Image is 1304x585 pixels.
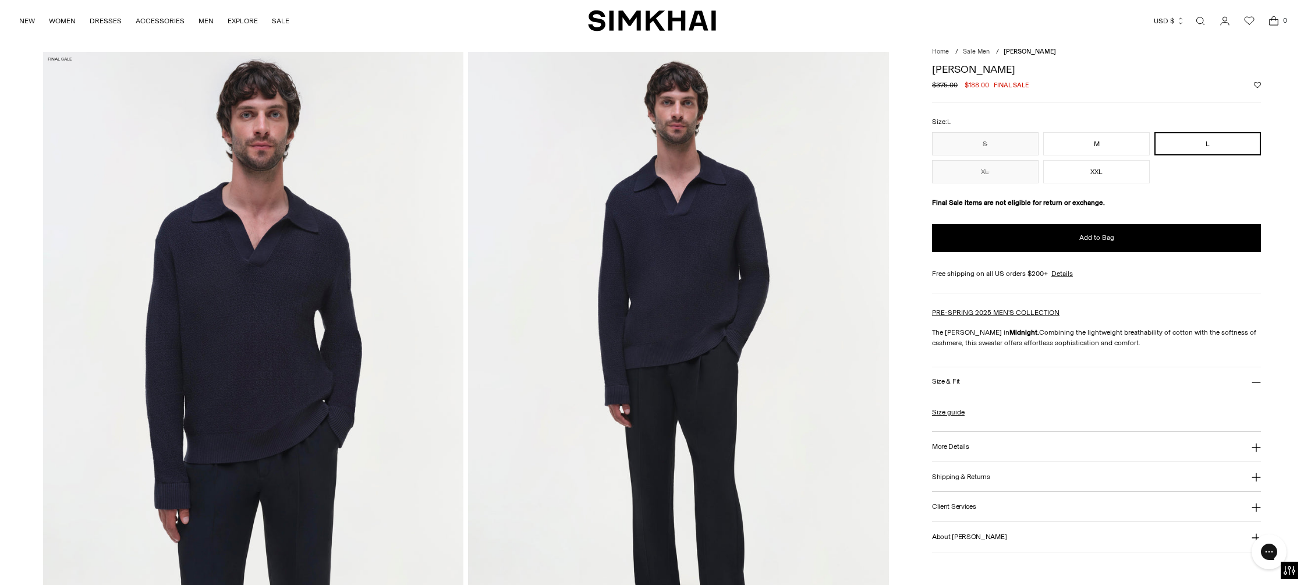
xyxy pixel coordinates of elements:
button: XXL [1043,160,1150,183]
button: S [932,132,1039,155]
a: Open search modal [1189,9,1212,33]
a: EXPLORE [228,8,258,34]
h3: More Details [932,443,969,451]
a: ACCESSORIES [136,8,185,34]
h3: Size & Fit [932,378,960,385]
div: Free shipping on all US orders $200+ [932,268,1261,279]
h1: [PERSON_NAME] [932,64,1261,75]
a: Go to the account page [1213,9,1236,33]
button: Client Services [932,492,1261,522]
a: Details [1051,268,1073,279]
button: More Details [932,432,1261,462]
strong: Final Sale items are not eligible for return or exchange. [932,198,1105,207]
div: / [996,47,999,57]
h3: Shipping & Returns [932,473,990,481]
span: L [947,118,951,126]
button: Add to Bag [932,224,1261,252]
a: Sale Men [963,48,990,55]
div: / [955,47,958,57]
iframe: Sign Up via Text for Offers [9,541,117,576]
span: [PERSON_NAME] [1004,48,1056,55]
a: PRE-SPRING 2025 MEN'S COLLECTION [932,309,1059,317]
a: SALE [272,8,289,34]
p: The [PERSON_NAME] in Combining the lightweight breathability of cotton with the softness of cashm... [932,327,1261,348]
a: SIMKHAI [588,9,716,32]
h3: Client Services [932,503,976,510]
a: MEN [199,8,214,34]
a: Open cart modal [1262,9,1285,33]
span: 0 [1280,15,1290,26]
a: NEW [19,8,35,34]
button: USD $ [1154,8,1185,34]
button: Shipping & Returns [932,462,1261,492]
button: Add to Wishlist [1254,81,1261,88]
button: L [1154,132,1261,155]
nav: breadcrumbs [932,47,1261,57]
a: DRESSES [90,8,122,34]
a: Wishlist [1238,9,1261,33]
a: WOMEN [49,8,76,34]
span: $188.00 [965,80,989,90]
a: Home [932,48,949,55]
s: $375.00 [932,80,958,90]
iframe: Gorgias live chat messenger [1246,530,1292,573]
span: Add to Bag [1079,233,1114,243]
button: About [PERSON_NAME] [932,522,1261,552]
h3: About [PERSON_NAME] [932,533,1007,541]
button: Size & Fit [932,367,1261,397]
label: Size: [932,116,951,127]
button: XL [932,160,1039,183]
strong: Midnight. [1009,328,1039,336]
a: Size guide [932,407,965,417]
button: M [1043,132,1150,155]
